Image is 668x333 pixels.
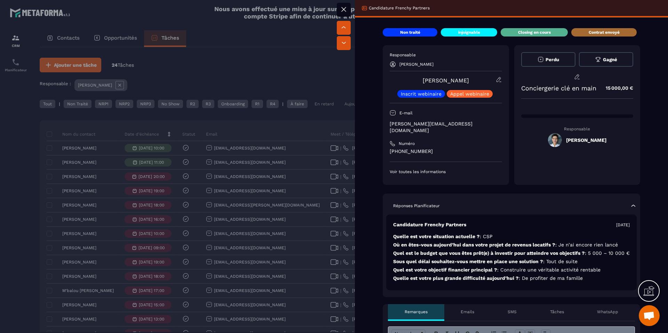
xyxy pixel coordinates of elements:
p: [PERSON_NAME] [399,62,434,67]
span: Gagné [603,57,617,62]
p: Responsable [521,127,634,131]
span: Perdu [546,57,559,62]
p: Quelle est votre situation actuelle ? [393,233,630,240]
p: Inscrit webinaire [401,91,442,96]
span: : CSP [480,234,493,239]
p: Responsable [390,52,502,58]
p: Closing en cours [518,30,551,35]
p: injoignable [458,30,480,35]
p: Contrat envoyé [589,30,620,35]
p: Quel est le budget que vous êtes prêt(e) à investir pour atteindre vos objectifs ? [393,250,630,257]
p: Appel webinaire [450,91,489,96]
span: : Tout de suite [543,259,578,264]
p: Non traité [400,30,420,35]
div: Ouvrir le chat [639,305,660,326]
p: Conciergerie clé en main [521,84,596,92]
p: Sous quel délai souhaitez-vous mettre en place une solution ? [393,258,630,265]
p: Candidature Frenchy Partners [369,5,430,11]
p: Où en êtes-vous aujourd’hui dans votre projet de revenus locatifs ? [393,242,630,248]
p: 15 000,00 € [599,81,633,95]
p: [DATE] [616,222,630,228]
span: : De profiter de ma famille [519,275,583,281]
button: Perdu [521,52,575,67]
p: Réponses Planificateur [393,203,440,209]
p: Quelle est votre plus grande difficulté aujourd’hui ? [393,275,630,282]
span: : Je n’ai encore rien lancé [555,242,618,247]
p: SMS [508,309,517,315]
p: Tâches [550,309,564,315]
button: Gagné [579,52,633,67]
p: Numéro [399,141,415,146]
p: WhatsApp [597,309,618,315]
p: [PHONE_NUMBER] [390,148,502,155]
p: Remarques [405,309,428,315]
p: Candidature Frenchy Partners [393,221,466,228]
p: Quel est votre objectif financier principal ? [393,267,630,273]
p: Emails [461,309,474,315]
p: E-mail [399,110,413,116]
p: Voir toutes les informations [390,169,502,174]
span: : Construire une véritable activité rentable [497,267,601,273]
h5: [PERSON_NAME] [566,137,606,143]
a: [PERSON_NAME] [423,77,469,84]
p: [PERSON_NAME][EMAIL_ADDRESS][DOMAIN_NAME] [390,121,502,134]
span: : 5 000 – 10 000 € [585,250,630,256]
